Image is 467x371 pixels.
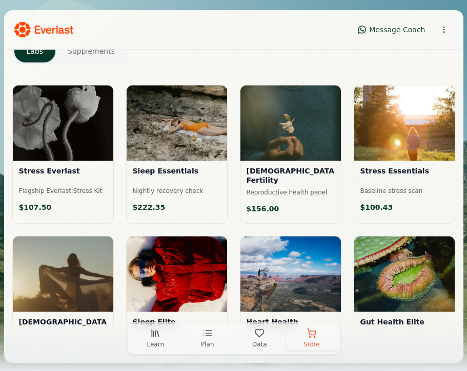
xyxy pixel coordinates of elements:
span: Data [252,340,267,348]
h3: Stress Essentials [360,167,449,183]
h3: Sleep Essentials [133,167,221,183]
h3: [DEMOGRAPHIC_DATA] Fertility [247,167,335,185]
span: Learn [147,340,164,348]
img: Everlast Logo [14,22,73,38]
span: Message Coach [369,25,425,35]
h3: Nightly recovery check [133,187,221,195]
h3: Flagship Everlast Stress Kit [19,187,107,195]
span: $ 107.50 [19,202,52,212]
span: $ 222.35 [133,202,166,212]
span: $ 156.00 [247,204,279,214]
h3: Heart Health Essentials [247,318,335,336]
span: Store [303,340,320,348]
button: Labs [14,40,56,62]
span: $ 100.43 [360,202,393,212]
span: Plan [201,340,214,348]
h3: Reproductive health panel [247,189,335,197]
h3: Baseline stress scan [360,187,449,195]
button: Message Coach [353,21,430,38]
h3: Stress Everlast [19,167,107,183]
button: Supplements [55,40,127,62]
h3: [DEMOGRAPHIC_DATA] Fertility [19,318,107,336]
h3: Gut Health Elite [360,318,449,334]
h3: Sleep Elite [133,318,221,334]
